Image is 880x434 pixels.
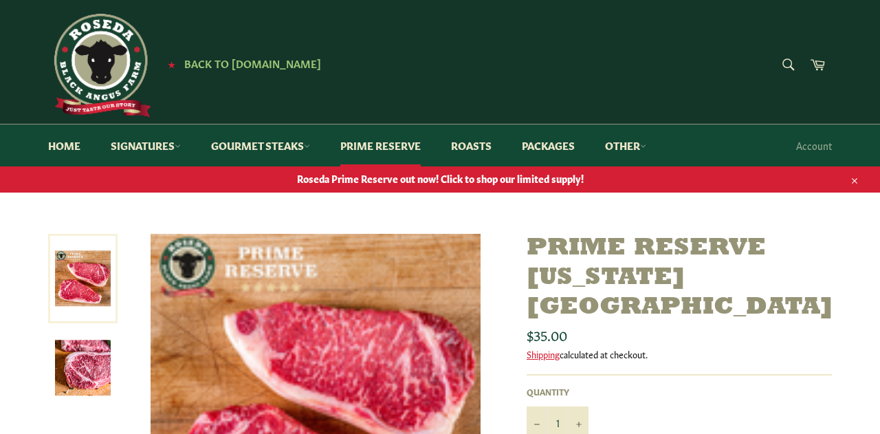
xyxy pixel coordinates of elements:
a: Account [789,125,839,166]
span: Back to [DOMAIN_NAME] [184,56,321,70]
h1: Prime Reserve [US_STATE][GEOGRAPHIC_DATA] [527,234,832,323]
img: Prime Reserve New York Strip [55,340,111,395]
a: Signatures [97,124,195,166]
a: Roasts [437,124,505,166]
a: Gourmet Steaks [197,124,324,166]
span: ★ [168,58,175,69]
img: Roseda Beef [48,14,151,117]
a: Other [591,124,660,166]
a: Shipping [527,347,560,360]
label: Quantity [527,386,588,398]
a: Home [34,124,94,166]
a: Prime Reserve [327,124,434,166]
a: Packages [508,124,588,166]
div: calculated at checkout. [527,348,832,360]
span: $35.00 [527,325,567,344]
a: ★ Back to [DOMAIN_NAME] [161,58,321,69]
